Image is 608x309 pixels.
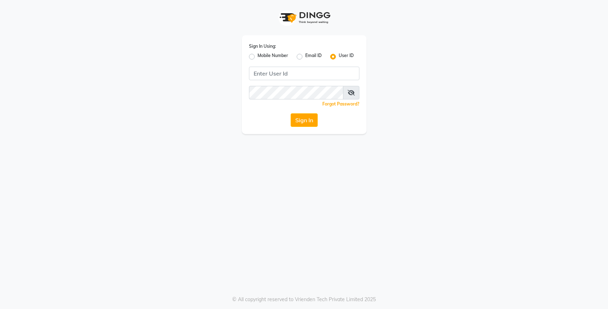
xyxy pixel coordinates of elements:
[305,52,322,61] label: Email ID
[249,43,276,50] label: Sign In Using:
[291,113,318,127] button: Sign In
[249,86,343,99] input: Username
[322,101,359,107] a: Forgot Password?
[258,52,288,61] label: Mobile Number
[339,52,354,61] label: User ID
[276,7,333,28] img: logo1.svg
[249,67,359,80] input: Username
